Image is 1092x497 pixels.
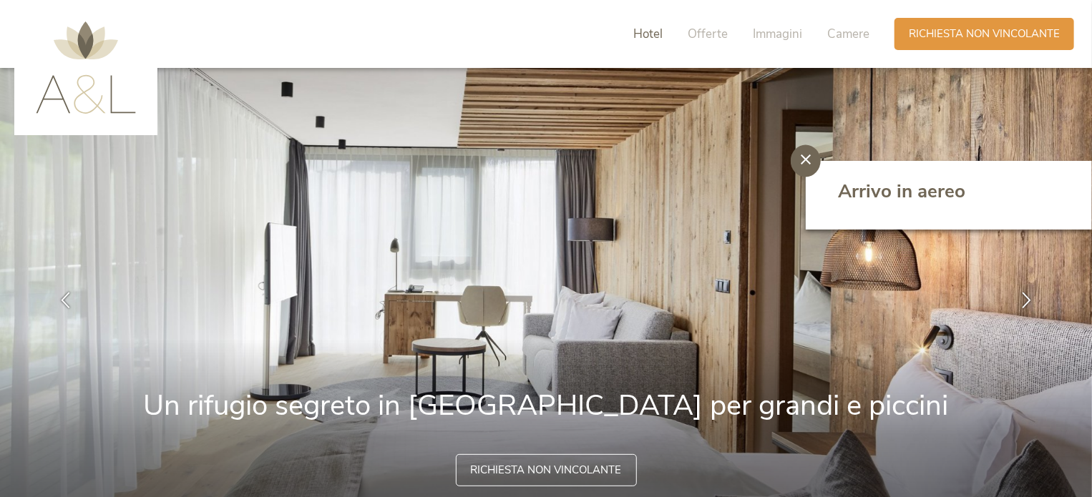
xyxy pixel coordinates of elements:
span: Camere [827,26,869,42]
img: AMONTI & LUNARIS Wellnessresort [36,21,136,114]
span: Arrivo in aereo [838,179,965,204]
span: Richiesta non vincolante [471,463,622,478]
span: Immagini [753,26,802,42]
span: Offerte [688,26,728,42]
span: Richiesta non vincolante [909,26,1060,41]
span: Hotel [633,26,663,42]
a: Arrivo in aereo [838,179,1067,212]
